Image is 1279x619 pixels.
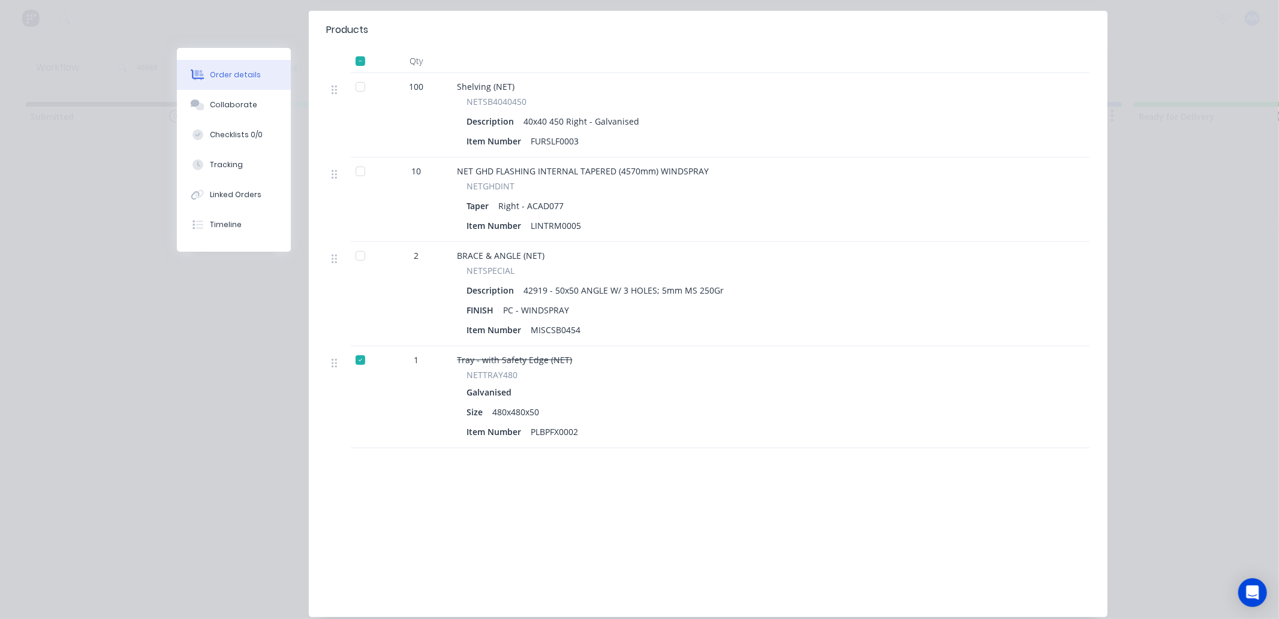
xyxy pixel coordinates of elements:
[381,49,453,73] div: Qty
[177,210,291,240] button: Timeline
[467,384,517,401] div: Galvanised
[177,150,291,180] button: Tracking
[210,99,257,110] div: Collaborate
[488,403,544,421] div: 480x480x50
[467,132,526,150] div: Item Number
[210,129,263,140] div: Checklists 0/0
[467,113,519,130] div: Description
[210,189,261,200] div: Linked Orders
[467,423,526,440] div: Item Number
[526,132,584,150] div: FURSLF0003
[519,282,729,299] div: 42919 - 50x50 ANGLE W/ 3 HOLES; 5mm MS 250Gr
[412,165,422,177] span: 10
[1238,578,1267,607] div: Open Intercom Messenger
[458,165,709,177] span: NET GHD FLASHING INTERNAL TAPERED (4570mm) WINDSPRAY
[494,197,569,215] div: Right - ACAD077
[467,217,526,234] div: Item Number
[499,301,574,319] div: PC - WINDSPRAY
[410,80,424,93] span: 100
[414,354,419,366] span: 1
[467,321,526,339] div: Item Number
[458,81,515,92] span: Shelving (NET)
[458,250,545,261] span: BRACE & ANGLE (NET)
[210,159,243,170] div: Tracking
[526,423,583,440] div: PLBPFX0002
[467,95,527,108] span: NETSB4040450
[458,354,573,366] span: Tray - with Safety Edge (NET)
[177,60,291,90] button: Order details
[177,90,291,120] button: Collaborate
[519,113,645,130] div: 40x40 450 Right - Galvanised
[526,217,586,234] div: LINTRM0005
[467,197,494,215] div: Taper
[177,180,291,210] button: Linked Orders
[414,249,419,262] span: 2
[467,369,518,381] span: NETTRAY480
[177,120,291,150] button: Checklists 0/0
[467,180,515,192] span: NETGHDINT
[467,264,515,277] span: NETSPECIAL
[526,321,586,339] div: MISCSB0454
[467,282,519,299] div: Description
[467,403,488,421] div: Size
[210,70,261,80] div: Order details
[327,23,369,37] div: Products
[467,301,499,319] div: FINISH
[210,219,242,230] div: Timeline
